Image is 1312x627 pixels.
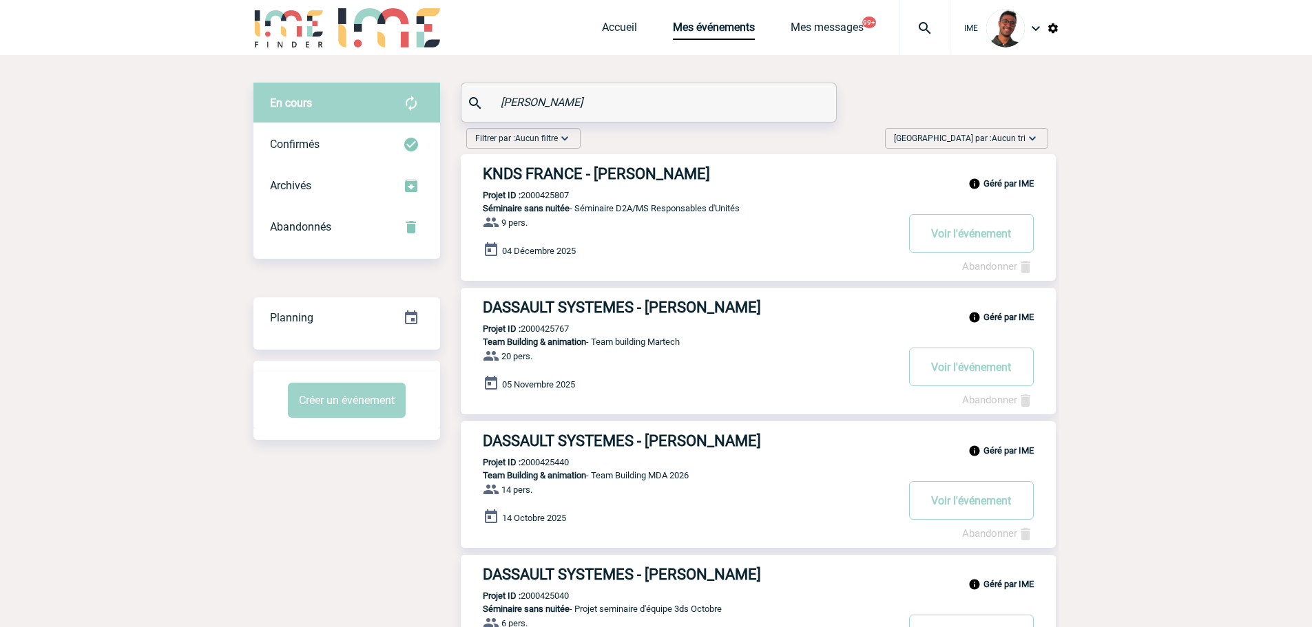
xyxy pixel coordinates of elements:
[270,96,312,109] span: En cours
[461,604,896,614] p: - Projet seminaire d'équipe 3ds Octobre
[502,379,575,390] span: 05 Novembre 2025
[983,445,1034,456] b: Géré par IME
[253,8,325,47] img: IME-Finder
[894,131,1025,145] span: [GEOGRAPHIC_DATA] par :
[983,312,1034,322] b: Géré par IME
[288,383,406,418] button: Créer un événement
[461,591,569,601] p: 2000425040
[558,131,572,145] img: baseline_expand_more_white_24dp-b.png
[483,299,896,316] h3: DASSAULT SYSTEMES - [PERSON_NAME]
[968,578,981,591] img: info_black_24dp.svg
[909,348,1034,386] button: Voir l'événement
[461,323,569,334] p: 2000425767
[483,190,521,200] b: Projet ID :
[983,579,1034,589] b: Géré par IME
[483,470,586,480] span: Team Building & animation
[502,513,566,523] span: 14 Octobre 2025
[270,179,311,192] span: Archivés
[497,92,804,112] input: Rechercher un événement par son nom
[515,134,558,143] span: Aucun filtre
[483,604,570,614] span: Séminaire sans nuitée
[461,165,1056,182] a: KNDS FRANCE - [PERSON_NAME]
[253,83,440,124] div: Retrouvez ici tous vos évènements avant confirmation
[992,134,1025,143] span: Aucun tri
[968,311,981,323] img: info_black_24dp.svg
[461,190,569,200] p: 2000425807
[968,178,981,190] img: info_black_24dp.svg
[983,178,1034,189] b: Géré par IME
[909,214,1034,253] button: Voir l'événement
[253,297,440,339] div: Retrouvez ici tous vos événements organisés par date et état d'avancement
[862,17,876,28] button: 99+
[461,457,569,467] p: 2000425440
[964,23,978,33] span: IME
[253,297,440,337] a: Planning
[461,299,1056,316] a: DASSAULT SYSTEMES - [PERSON_NAME]
[483,457,521,467] b: Projet ID :
[909,481,1034,520] button: Voir l'événement
[791,21,864,40] a: Mes messages
[461,432,1056,449] a: DASSAULT SYSTEMES - [PERSON_NAME]
[270,220,331,233] span: Abandonnés
[501,485,532,495] span: 14 pers.
[270,311,313,324] span: Planning
[483,165,896,182] h3: KNDS FRANCE - [PERSON_NAME]
[483,566,896,583] h3: DASSAULT SYSTEMES - [PERSON_NAME]
[461,566,1056,583] a: DASSAULT SYSTEMES - [PERSON_NAME]
[986,9,1025,47] img: 124970-0.jpg
[483,591,521,601] b: Projet ID :
[962,394,1034,406] a: Abandonner
[502,246,576,256] span: 04 Décembre 2025
[253,206,440,248] div: Retrouvez ici tous vos événements annulés
[501,351,532,361] span: 20 pers.
[483,323,521,334] b: Projet ID :
[461,203,896,213] p: - Séminaire D2A/MS Responsables d'Unités
[602,21,637,40] a: Accueil
[475,131,558,145] span: Filtrer par :
[483,203,570,213] span: Séminaire sans nuitée
[968,445,981,457] img: info_black_24dp.svg
[1025,131,1039,145] img: baseline_expand_more_white_24dp-b.png
[461,470,896,480] p: - Team Building MDA 2026
[270,138,320,151] span: Confirmés
[673,21,755,40] a: Mes événements
[483,337,586,347] span: Team Building & animation
[461,337,896,347] p: - Team building Martech
[962,527,1034,540] a: Abandonner
[962,260,1034,273] a: Abandonner
[501,217,528,228] span: 9 pers.
[483,432,896,449] h3: DASSAULT SYSTEMES - [PERSON_NAME]
[253,165,440,206] div: Retrouvez ici tous les événements que vous avez décidé d'archiver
